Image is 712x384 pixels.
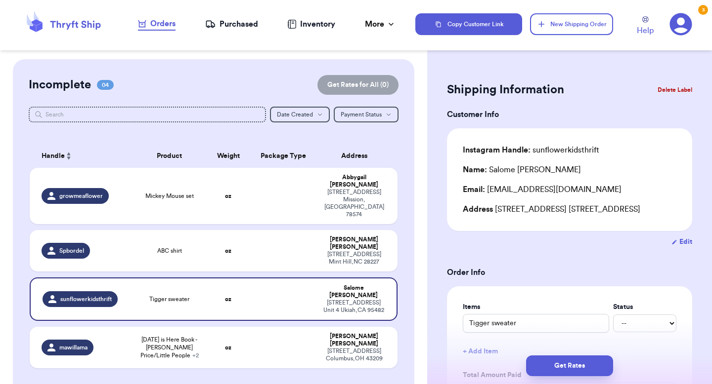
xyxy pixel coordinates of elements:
[60,295,112,303] span: sunflowerkidsthrift
[157,247,182,255] span: ABC shirt
[42,151,65,161] span: Handle
[59,247,84,255] span: Spbordel
[698,5,708,15] div: 3
[669,13,692,36] a: 3
[463,184,676,195] div: [EMAIL_ADDRESS][DOMAIN_NAME]
[459,341,680,362] button: + Add Item
[192,352,199,358] span: + 2
[225,248,231,254] strong: oz
[613,302,676,312] label: Status
[463,146,531,154] span: Instagram Handle:
[59,344,88,351] span: mawillama
[29,77,91,93] h2: Incomplete
[317,75,399,95] button: Get Rates for All (0)
[322,236,386,251] div: [PERSON_NAME] [PERSON_NAME]
[138,336,200,359] span: [DATE] is Here Book - [PERSON_NAME] Price/Little People
[322,174,386,189] div: Abbygail [PERSON_NAME]
[447,267,692,278] h3: Order Info
[138,18,176,31] a: Orders
[463,203,676,215] div: [STREET_ADDRESS] [STREET_ADDRESS]
[322,333,386,347] div: [PERSON_NAME] [PERSON_NAME]
[463,144,599,156] div: sunflowerkidsthrift
[415,13,522,35] button: Copy Customer Link
[322,347,386,362] div: [STREET_ADDRESS] Columbus , OH 43209
[65,150,73,162] button: Sort ascending
[447,82,564,98] h2: Shipping Information
[654,79,696,101] button: Delete Label
[225,193,231,199] strong: oz
[334,107,399,122] button: Payment Status
[637,16,654,37] a: Help
[59,192,103,200] span: growmeaflower
[270,107,330,122] button: Date Created
[322,189,386,218] div: [STREET_ADDRESS] Mission , [GEOGRAPHIC_DATA] 78574
[149,295,189,303] span: Tigger sweater
[206,144,250,168] th: Weight
[671,237,692,247] button: Edit
[463,302,609,312] label: Items
[341,112,382,117] span: Payment Status
[322,284,385,299] div: Salome [PERSON_NAME]
[447,109,692,120] h3: Customer Info
[365,18,396,30] div: More
[287,18,335,30] a: Inventory
[463,166,487,174] span: Name:
[29,107,266,122] input: Search
[145,192,194,200] span: Mickey Mouse set
[205,18,258,30] a: Purchased
[225,345,231,350] strong: oz
[526,355,613,376] button: Get Rates
[322,251,386,266] div: [STREET_ADDRESS] Mint Hill , NC 28227
[138,18,176,30] div: Orders
[463,164,581,176] div: Salome [PERSON_NAME]
[637,25,654,37] span: Help
[250,144,316,168] th: Package Type
[530,13,613,35] button: New Shipping Order
[463,205,493,213] span: Address
[322,299,385,314] div: [STREET_ADDRESS] Unit 4 Ukiah , CA 95482
[463,186,485,193] span: Email:
[133,144,206,168] th: Product
[225,296,231,302] strong: oz
[97,80,114,90] span: 04
[316,144,398,168] th: Address
[277,112,313,117] span: Date Created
